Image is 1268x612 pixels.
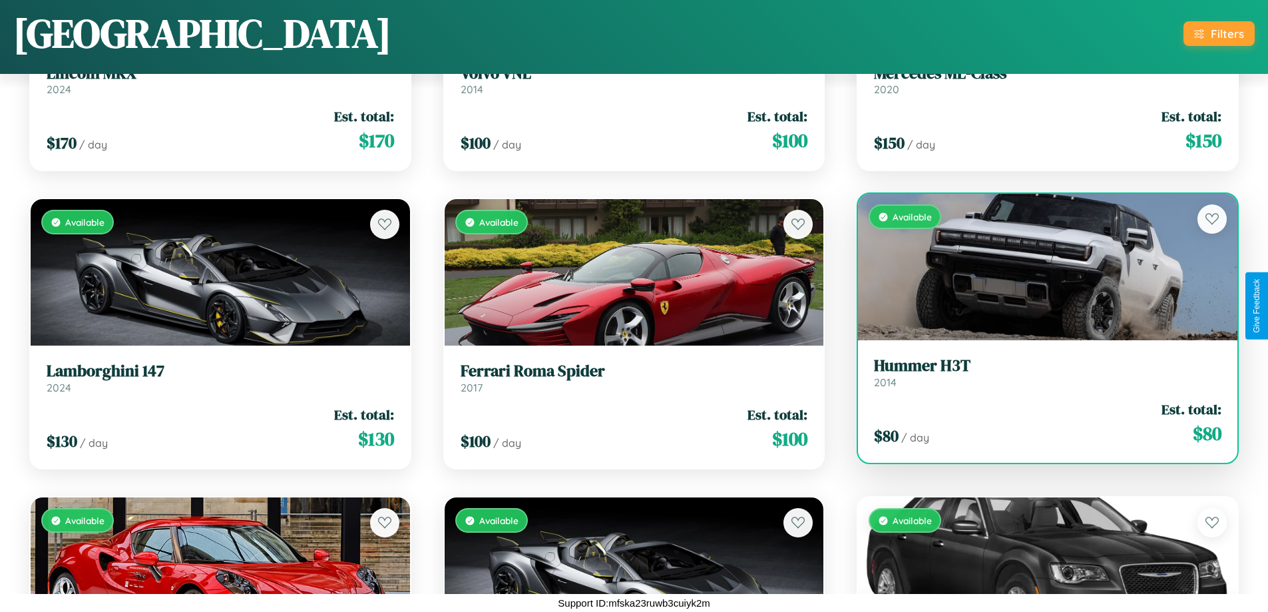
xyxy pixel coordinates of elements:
[359,127,394,154] span: $ 170
[1211,27,1244,41] div: Filters
[461,132,491,154] span: $ 100
[874,64,1221,97] a: Mercedes ML-Class2020
[80,436,108,450] span: / day
[461,64,808,97] a: Volvo VNL2014
[65,515,105,526] span: Available
[334,107,394,126] span: Est. total:
[79,138,107,151] span: / day
[47,83,71,96] span: 2024
[874,83,899,96] span: 2020
[461,430,491,452] span: $ 100
[772,426,807,452] span: $ 100
[1193,420,1221,447] span: $ 80
[1183,21,1255,46] button: Filters
[772,127,807,154] span: $ 100
[493,138,521,151] span: / day
[1162,107,1221,126] span: Est. total:
[47,64,394,97] a: Lincoln MKX2024
[874,356,1221,389] a: Hummer H3T2014
[47,362,394,381] h3: Lamborghini 147
[47,430,77,452] span: $ 130
[558,594,710,612] p: Support ID: mfska23ruwb3cuiyk2m
[334,405,394,424] span: Est. total:
[47,362,394,394] a: Lamborghini 1472024
[747,107,807,126] span: Est. total:
[747,405,807,424] span: Est. total:
[479,515,519,526] span: Available
[461,362,808,394] a: Ferrari Roma Spider2017
[874,425,899,447] span: $ 80
[65,216,105,228] span: Available
[461,83,483,96] span: 2014
[893,515,932,526] span: Available
[1162,400,1221,419] span: Est. total:
[874,132,905,154] span: $ 150
[1185,127,1221,154] span: $ 150
[47,132,77,154] span: $ 170
[461,381,483,394] span: 2017
[493,436,521,450] span: / day
[901,431,929,444] span: / day
[893,211,932,222] span: Available
[13,6,391,61] h1: [GEOGRAPHIC_DATA]
[874,376,897,389] span: 2014
[907,138,935,151] span: / day
[1252,279,1261,333] div: Give Feedback
[461,362,808,381] h3: Ferrari Roma Spider
[358,426,394,452] span: $ 130
[47,381,71,394] span: 2024
[479,216,519,228] span: Available
[874,356,1221,376] h3: Hummer H3T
